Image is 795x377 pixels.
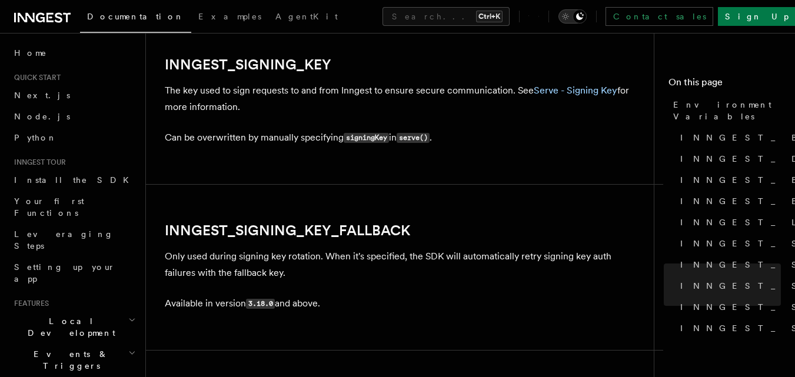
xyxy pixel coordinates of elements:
a: Leveraging Steps [9,223,138,256]
a: INNGEST_ENV [676,169,781,191]
a: Setting up your app [9,256,138,289]
code: 3.18.0 [246,299,275,309]
code: serve() [397,133,430,143]
a: INNGEST_SIGNING_KEY_FALLBACK [676,296,781,318]
code: signingKey [344,133,389,143]
a: INNGEST_STREAMING [676,318,781,339]
a: Home [9,42,138,64]
a: Next.js [9,85,138,106]
a: INNGEST_EVENT_KEY [676,191,781,212]
span: Examples [198,12,261,21]
a: Your first Functions [9,191,138,223]
p: The key used to sign requests to and from Inngest to ensure secure communication. See for more in... [165,82,636,115]
a: Install the SDK [9,169,138,191]
a: INNGEST_SIGNING_KEY [676,275,781,296]
button: Local Development [9,311,138,343]
span: Your first Functions [14,196,84,218]
a: Node.js [9,106,138,127]
a: INNGEST_BASE_URL [676,127,781,148]
span: AgentKit [275,12,338,21]
span: Documentation [87,12,184,21]
a: Environment Variables [668,94,781,127]
span: Setting up your app [14,262,115,283]
a: INNGEST_SERVE_HOST [676,233,781,254]
span: Home [14,47,47,59]
span: Python [14,133,57,142]
span: Inngest tour [9,158,66,167]
p: Available in version and above. [165,295,636,312]
a: INNGEST_SERVE_PATH [676,254,781,275]
p: Only used during signing key rotation. When it's specified, the SDK will automatically retry sign... [165,248,636,281]
button: Search...Ctrl+K [382,7,510,26]
a: Contact sales [606,7,713,26]
button: Events & Triggers [9,343,138,376]
h4: On this page [668,75,781,94]
span: Leveraging Steps [14,229,114,251]
a: INNGEST_SIGNING_KEY_FALLBACK [165,222,410,239]
a: Serve - Signing Key [534,85,617,96]
a: Documentation [80,4,191,33]
span: Events & Triggers [9,348,128,372]
kbd: Ctrl+K [476,11,503,22]
a: INNGEST_LOG_LEVEL [676,212,781,233]
a: INNGEST_SIGNING_KEY [165,56,331,73]
span: Install the SDK [14,175,136,185]
span: Local Development [9,315,128,339]
a: Python [9,127,138,148]
a: INNGEST_DEV [676,148,781,169]
span: Node.js [14,112,70,121]
span: Environment Variables [673,99,781,122]
span: Features [9,299,49,308]
span: Next.js [14,91,70,100]
p: Can be overwritten by manually specifying in . [165,129,636,146]
a: AgentKit [268,4,345,32]
a: Examples [191,4,268,32]
span: Quick start [9,73,61,82]
button: Toggle dark mode [558,9,587,24]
